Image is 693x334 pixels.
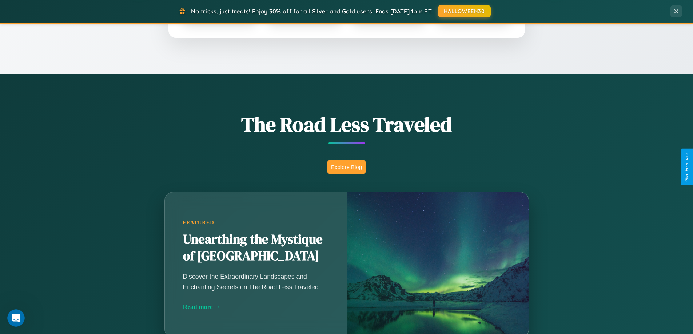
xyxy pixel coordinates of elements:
div: Give Feedback [684,152,689,182]
button: Explore Blog [327,160,366,174]
span: No tricks, just treats! Enjoy 30% off for all Silver and Gold users! Ends [DATE] 1pm PT. [191,8,433,15]
button: HALLOWEEN30 [438,5,491,17]
h2: Unearthing the Mystique of [GEOGRAPHIC_DATA] [183,231,328,265]
h1: The Road Less Traveled [128,110,565,138]
p: Discover the Extraordinary Landscapes and Enchanting Secrets on The Road Less Traveled. [183,271,328,292]
iframe: Intercom live chat [7,309,25,327]
div: Read more → [183,303,328,311]
div: Featured [183,220,328,226]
